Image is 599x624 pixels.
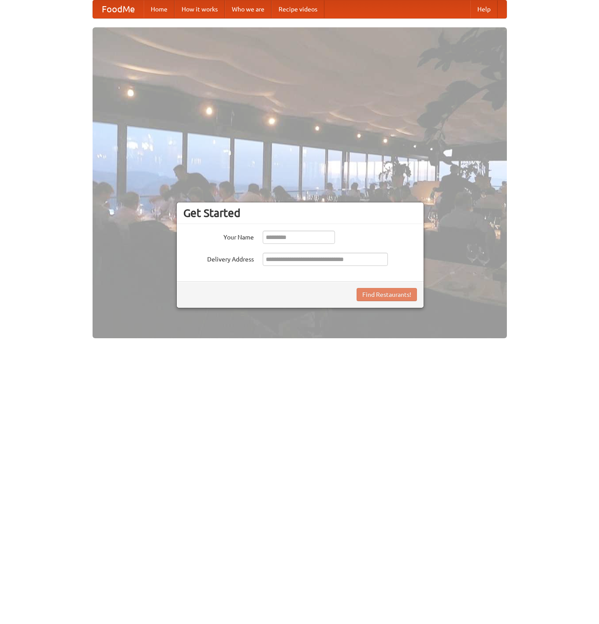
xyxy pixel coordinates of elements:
[175,0,225,18] a: How it works
[183,206,417,220] h3: Get Started
[183,253,254,264] label: Delivery Address
[144,0,175,18] a: Home
[357,288,417,301] button: Find Restaurants!
[225,0,272,18] a: Who we are
[470,0,498,18] a: Help
[183,231,254,242] label: Your Name
[93,0,144,18] a: FoodMe
[272,0,324,18] a: Recipe videos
